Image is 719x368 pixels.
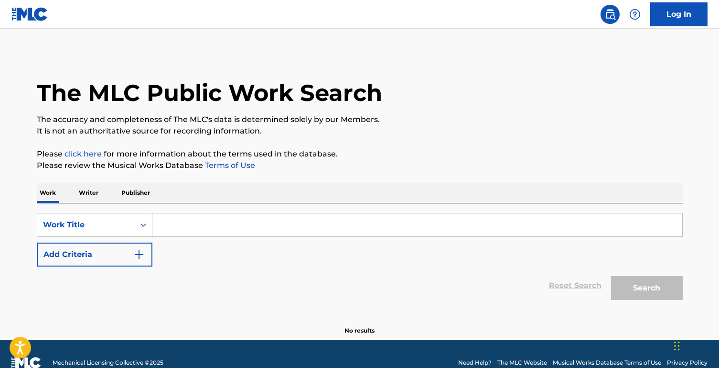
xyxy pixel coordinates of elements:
[497,358,547,367] a: The MLC Website
[625,5,644,24] div: Help
[458,358,492,367] a: Need Help?
[671,322,719,368] iframe: Chat Widget
[604,9,616,20] img: search
[43,219,129,231] div: Work Title
[667,358,708,367] a: Privacy Policy
[11,7,48,21] img: MLC Logo
[53,358,163,367] span: Mechanical Licensing Collective © 2025
[344,315,375,335] p: No results
[674,332,680,360] div: Drag
[37,243,152,267] button: Add Criteria
[118,183,153,203] p: Publisher
[37,125,683,137] p: It is not an authoritative source for recording information.
[553,358,661,367] a: Musical Works Database Terms of Use
[37,160,683,171] p: Please review the Musical Works Database
[37,78,382,107] h1: The MLC Public Work Search
[203,161,255,170] a: Terms of Use
[37,114,683,125] p: The accuracy and completeness of The MLC's data is determined solely by our Members.
[629,9,641,20] img: help
[64,149,102,158] a: click here
[133,249,145,260] img: 9d2ae6d4665cec9f34b9.svg
[76,183,101,203] p: Writer
[37,148,683,160] p: Please for more information about the terms used in the database.
[37,213,683,305] form: Search Form
[650,2,708,26] a: Log In
[601,5,620,24] a: Public Search
[37,183,59,203] p: Work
